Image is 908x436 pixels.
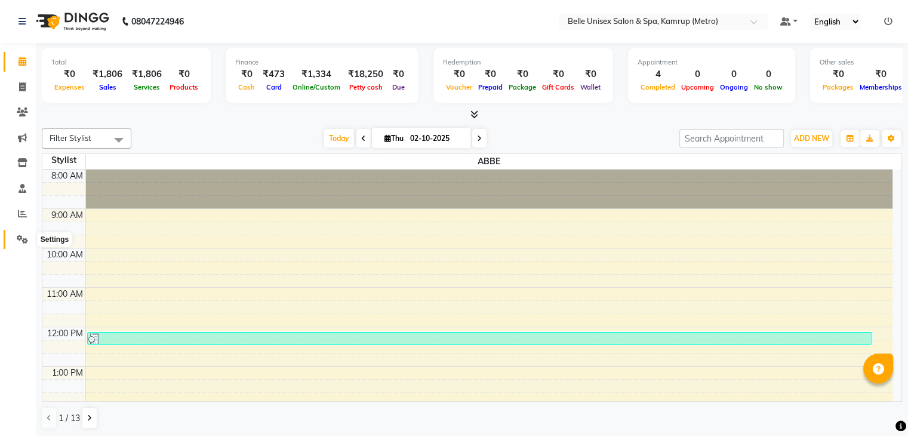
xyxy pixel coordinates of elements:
span: Expenses [51,83,88,91]
div: Total [51,57,201,67]
div: 0 [678,67,717,81]
div: ₹0 [51,67,88,81]
span: Upcoming [678,83,717,91]
div: ₹0 [577,67,604,81]
span: Packages [820,83,857,91]
div: ₹0 [167,67,201,81]
span: 1 / 13 [59,412,80,425]
div: ₹0 [388,67,409,81]
span: Wallet [577,83,604,91]
div: Jyoti, TK03, 12:10 PM-12:30 PM, Threading (Upperlips) [88,333,872,344]
span: Services [131,83,163,91]
span: Package [506,83,539,91]
span: Completed [638,83,678,91]
div: ₹0 [506,67,539,81]
span: No show [751,83,786,91]
div: Redemption [443,57,604,67]
input: Search Appointment [679,129,784,148]
span: Online/Custom [290,83,343,91]
div: Finance [235,57,409,67]
b: 08047224946 [131,5,184,38]
span: ADD NEW [794,134,829,143]
span: Thu [381,134,407,143]
span: Card [263,83,285,91]
div: ₹18,250 [343,67,388,81]
div: 1:00 PM [50,367,85,379]
div: ₹473 [258,67,290,81]
span: Due [389,83,408,91]
span: Memberships [857,83,905,91]
div: ₹0 [235,67,258,81]
div: ₹1,806 [127,67,167,81]
div: 4 [638,67,678,81]
div: Stylist [42,154,85,167]
div: ₹0 [820,67,857,81]
span: Gift Cards [539,83,577,91]
div: ₹1,806 [88,67,127,81]
div: 0 [717,67,751,81]
span: ABBE [86,154,893,169]
span: Voucher [443,83,475,91]
div: ₹0 [475,67,506,81]
div: ₹0 [443,67,475,81]
div: 8:00 AM [49,170,85,182]
div: ₹1,334 [290,67,343,81]
div: 11:00 AM [44,288,85,300]
div: 10:00 AM [44,248,85,261]
span: Cash [235,83,258,91]
div: 12:00 PM [45,327,85,340]
span: Products [167,83,201,91]
span: Petty cash [346,83,386,91]
div: Settings [38,232,72,247]
span: Sales [96,83,119,91]
input: 2025-10-02 [407,130,466,148]
div: ₹0 [857,67,905,81]
span: Filter Stylist [50,133,91,143]
span: Prepaid [475,83,506,91]
div: 0 [751,67,786,81]
button: ADD NEW [791,130,832,147]
img: logo [30,5,112,38]
span: Today [324,129,354,148]
span: Ongoing [717,83,751,91]
div: ₹0 [539,67,577,81]
div: Appointment [638,57,786,67]
div: 9:00 AM [49,209,85,222]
